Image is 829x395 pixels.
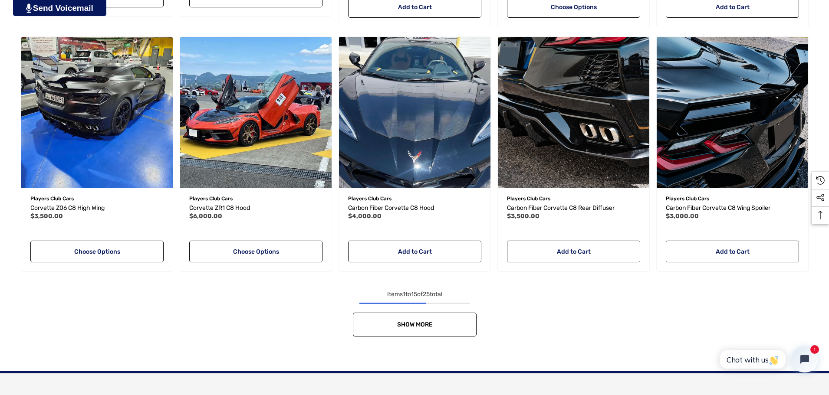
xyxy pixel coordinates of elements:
a: Add to Cart [666,241,799,262]
span: $3,500.00 [30,212,63,220]
a: Corvette Z06 C8 High Wing,$3,500.00 [30,203,164,213]
p: Players Club Cars [30,193,164,204]
svg: Top [812,211,829,219]
a: Carbon Fiber Corvette C8 Hood,$4,000.00 [348,203,481,213]
nav: pagination [17,289,812,336]
a: Carbon Fiber Corvette C8 Wing Spoiler,$3,000.00 [666,203,799,213]
span: Carbon Fiber Corvette C8 Rear Diffuser [507,204,615,212]
img: Carbon Fiber Corvette C8 Wing Spoiler [657,37,808,188]
span: 1 [403,291,405,298]
a: Choose Options [189,241,322,262]
a: Carbon Fiber Corvette C8 Rear Diffuser,$3,500.00 [507,203,640,213]
p: Players Club Cars [666,193,799,204]
span: $6,000.00 [189,212,222,220]
a: Carbon Fiber Corvette C8 Hood,$4,000.00 [339,37,490,188]
p: Players Club Cars [189,193,322,204]
svg: Social Media [816,193,825,202]
img: PjwhLS0gR2VuZXJhdG9yOiBHcmF2aXQuaW8gLS0+PHN2ZyB4bWxucz0iaHR0cDovL3d3dy53My5vcmcvMjAwMC9zdmciIHhtb... [26,3,32,13]
span: 25 [423,291,430,298]
iframe: Tidio Chat [711,339,825,380]
span: Carbon Fiber Corvette C8 Hood [348,204,434,212]
a: Corvette ZR1 C8 Hood,$6,000.00 [189,203,322,213]
span: Show More [397,321,432,328]
span: $3,000.00 [666,212,699,220]
span: $4,000.00 [348,212,382,220]
img: Carbon Fiber Corvette C8 Rear Diffuser [498,37,649,188]
a: Corvette Z06 C8 High Wing,$3,500.00 [21,37,173,188]
span: Corvette Z06 C8 High Wing [30,204,105,212]
p: Players Club Cars [348,193,481,204]
a: Show More [353,313,477,336]
a: Add to Cart [348,241,481,262]
div: Items to of total [17,289,812,300]
a: Choose Options [30,241,164,262]
span: $3,500.00 [507,212,540,220]
svg: Recently Viewed [816,176,825,185]
img: Corvette ZR1 C8 Hood [180,37,332,188]
a: Corvette ZR1 C8 Hood,$6,000.00 [180,37,332,188]
a: Add to Cart [507,241,640,262]
img: Corvette Z06 C8 High Wing [21,37,173,188]
span: Carbon Fiber Corvette C8 Wing Spoiler [666,204,770,212]
p: Players Club Cars [507,193,640,204]
span: 15 [411,291,417,298]
span: Corvette ZR1 C8 Hood [189,204,250,212]
img: Aftermarket C8 Hoods [339,37,490,188]
a: Carbon Fiber Corvette C8 Rear Diffuser,$3,500.00 [498,37,649,188]
a: Carbon Fiber Corvette C8 Wing Spoiler,$3,000.00 [657,37,808,188]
